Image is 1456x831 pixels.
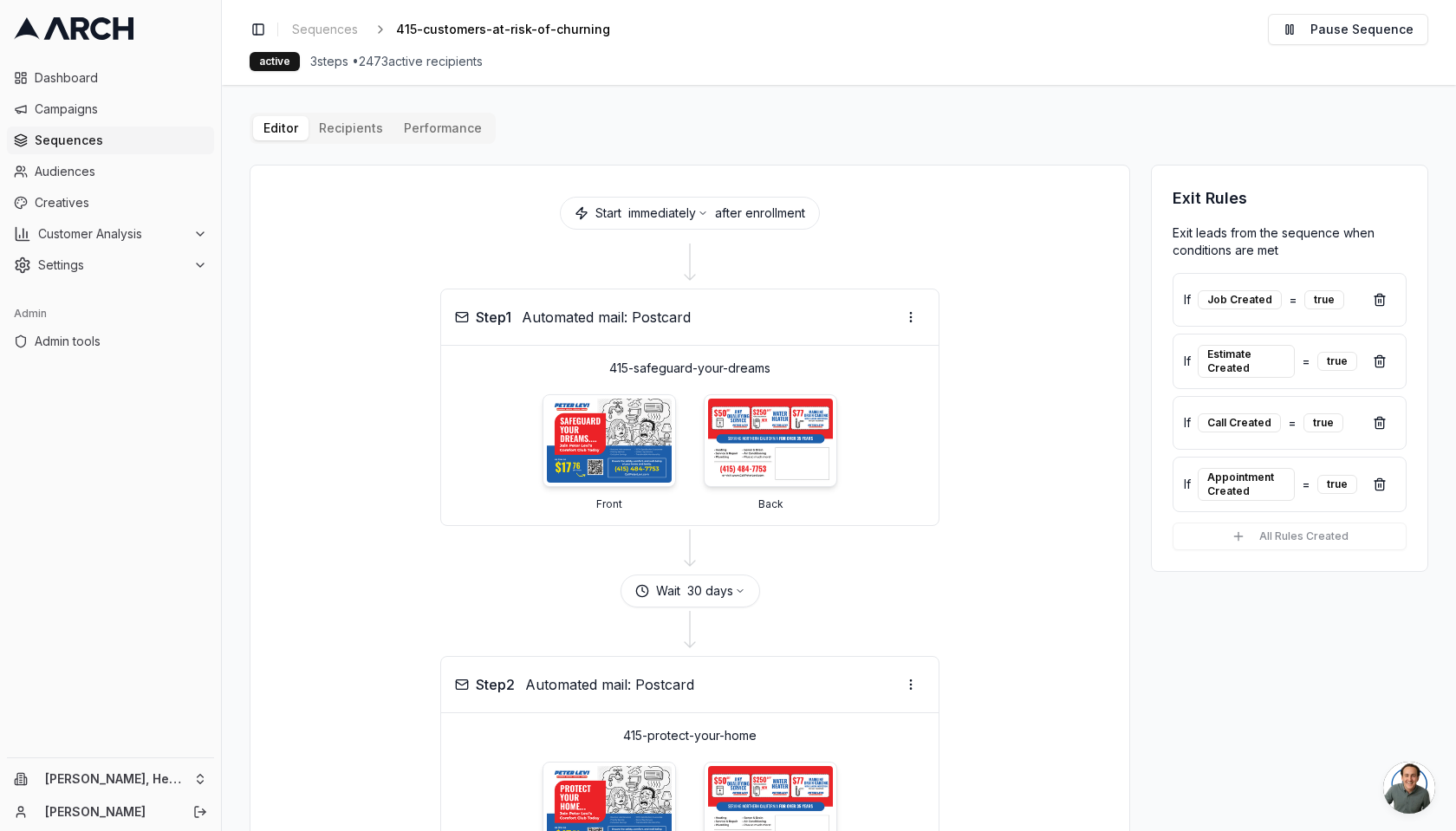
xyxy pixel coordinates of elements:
[253,116,309,140] button: Editor
[476,674,515,695] span: Step 2
[476,307,511,328] span: Step 1
[250,52,300,71] div: active
[285,17,638,42] nav: breadcrumb
[1304,290,1344,309] div: true
[525,674,694,695] span: Automated mail: Postcard
[38,225,186,243] span: Customer Analysis
[708,399,833,483] img: 415-safeguard-your-dreams - Back
[1268,14,1428,45] button: Pause Sequence
[7,765,214,793] button: [PERSON_NAME], Heating, Cooling and Drains
[310,53,483,70] span: 3 steps • 2473 active recipients
[7,95,214,123] a: Campaigns
[1184,414,1191,432] span: If
[455,727,925,744] p: 415-protect-your-home
[1302,353,1310,370] span: =
[7,220,214,248] button: Customer Analysis
[45,771,186,787] span: [PERSON_NAME], Heating, Cooling and Drains
[1302,476,1310,493] span: =
[188,800,212,824] button: Log out
[35,132,207,149] span: Sequences
[1184,353,1191,370] span: If
[656,582,680,600] span: Wait
[7,127,214,154] a: Sequences
[35,163,207,180] span: Audiences
[396,21,610,38] span: 415-customers-at-risk-of-churning
[35,194,207,211] span: Creatives
[35,333,207,350] span: Admin tools
[1289,291,1297,308] span: =
[1184,476,1191,493] span: If
[393,116,492,140] button: Performance
[560,197,820,230] div: Start after enrollment
[285,17,365,42] a: Sequences
[292,21,358,38] span: Sequences
[1288,414,1297,432] span: =
[1173,186,1407,211] h3: Exit Rules
[38,256,186,274] span: Settings
[628,205,708,222] button: immediately
[35,101,207,118] span: Campaigns
[1198,345,1295,378] div: Estimate Created
[309,116,393,140] button: Recipients
[758,497,783,511] p: Back
[1173,224,1407,259] p: Exit leads from the sequence when conditions are met
[7,328,214,355] a: Admin tools
[1198,468,1295,501] div: Appointment Created
[522,307,691,328] span: Automated mail: Postcard
[7,189,214,217] a: Creatives
[1198,413,1281,432] div: Call Created
[7,158,214,185] a: Audiences
[45,803,174,821] a: [PERSON_NAME]
[547,399,672,483] img: 415-safeguard-your-dreams - Front
[1383,762,1435,814] div: Open chat
[1317,475,1357,494] div: true
[687,582,745,600] button: 30 days
[35,69,207,87] span: Dashboard
[596,497,622,511] p: Front
[1303,413,1343,432] div: true
[1184,291,1191,308] span: If
[7,64,214,92] a: Dashboard
[1317,352,1357,371] div: true
[7,251,214,279] button: Settings
[1198,290,1282,309] div: Job Created
[7,300,214,328] div: Admin
[455,360,925,377] p: 415-safeguard-your-dreams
